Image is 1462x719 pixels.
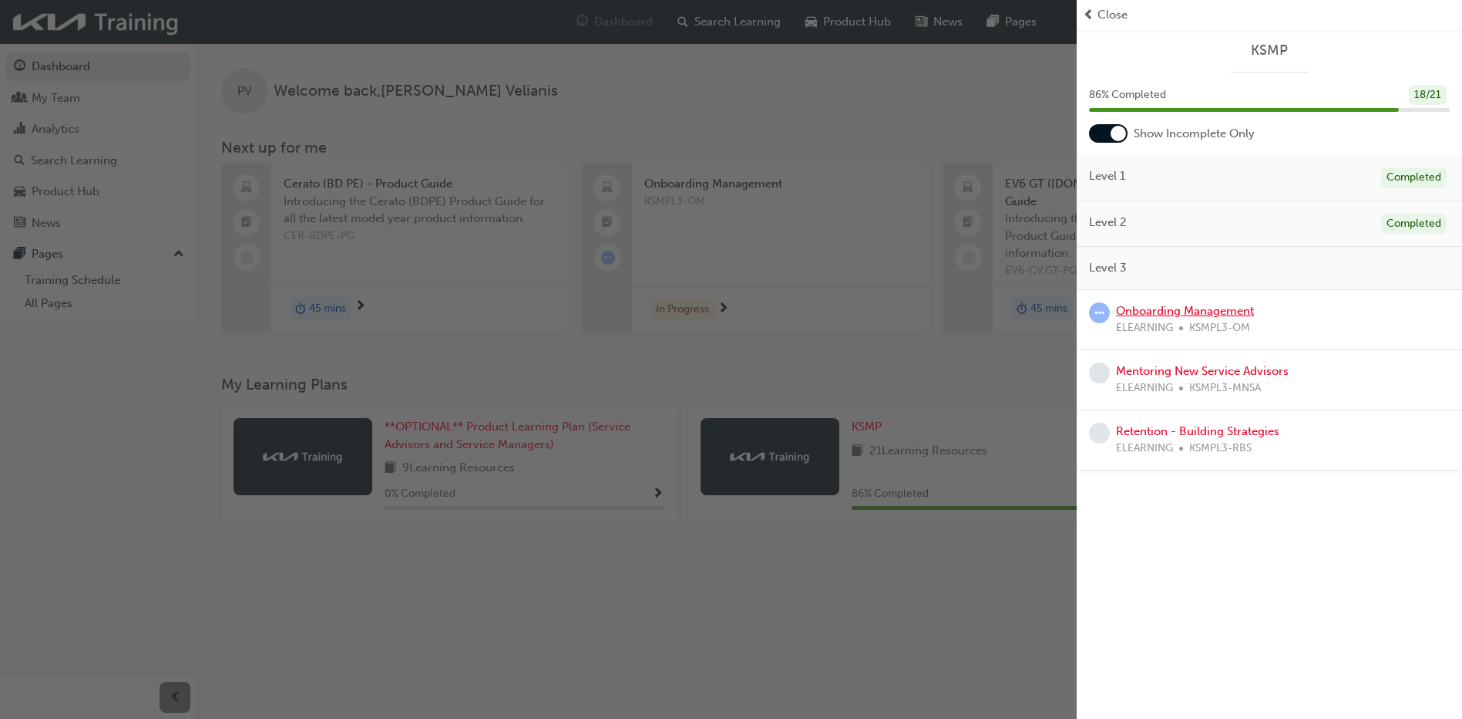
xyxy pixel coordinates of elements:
a: Retention - Building Strategies [1116,424,1279,438]
a: KSMP [1089,42,1450,59]
span: learningRecordVerb_NONE-icon [1089,423,1110,444]
span: Close [1097,6,1128,24]
span: prev-icon [1083,6,1094,24]
span: KSMPL3-RBS [1189,440,1252,457]
a: Onboarding Management [1116,304,1254,318]
span: Level 1 [1089,167,1125,185]
span: Show Incomplete Only [1134,125,1255,143]
div: Completed [1381,214,1447,235]
span: ELEARNING [1116,380,1173,397]
span: learningRecordVerb_ATTEMPT-icon [1089,302,1110,323]
span: ELEARNING [1116,440,1173,457]
div: 18 / 21 [1409,85,1447,106]
span: Level 3 [1089,259,1127,277]
a: Mentoring New Service Advisors [1116,364,1289,378]
span: 86 % Completed [1089,86,1166,104]
span: KSMPL3-MNSA [1189,380,1261,397]
button: prev-iconClose [1083,6,1456,24]
span: learningRecordVerb_NONE-icon [1089,363,1110,383]
span: ELEARNING [1116,319,1173,337]
span: Level 2 [1089,214,1127,231]
div: Completed [1381,167,1447,188]
span: KSMPL3-OM [1189,319,1250,337]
